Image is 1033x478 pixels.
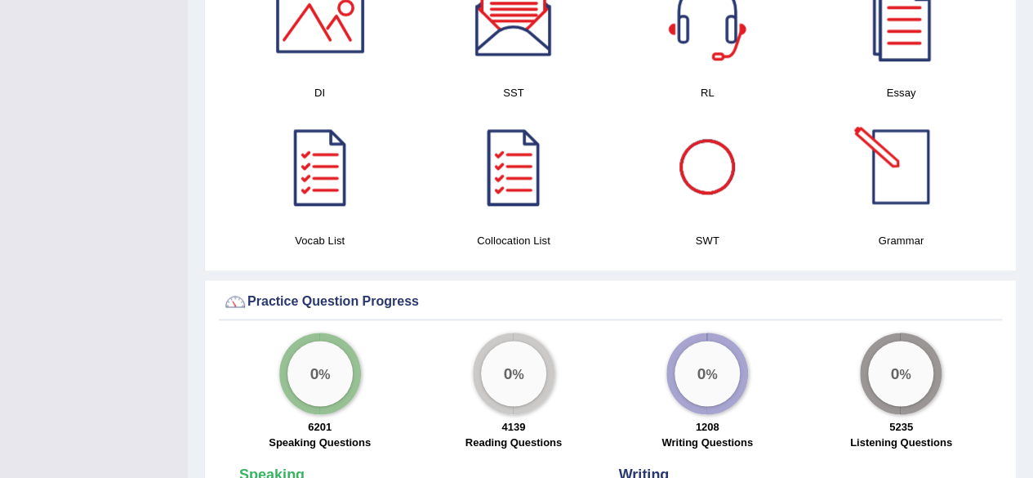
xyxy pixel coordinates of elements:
big: 0 [503,364,512,382]
h4: Grammar [813,232,990,249]
big: 0 [697,364,706,382]
div: % [868,341,933,406]
big: 0 [891,364,900,382]
div: % [287,341,353,406]
div: % [481,341,546,406]
h4: Vocab List [231,232,408,249]
label: Writing Questions [661,435,753,450]
label: Listening Questions [850,435,952,450]
strong: 4139 [501,421,525,433]
strong: 5235 [889,421,913,433]
h4: RL [619,84,796,101]
h4: SST [425,84,602,101]
h4: SWT [619,232,796,249]
h4: Essay [813,84,990,101]
div: Practice Question Progress [223,289,998,314]
h4: Collocation List [425,232,602,249]
div: % [675,341,740,406]
label: Reading Questions [465,435,562,450]
strong: 6201 [308,421,332,433]
strong: 1208 [696,421,719,433]
label: Speaking Questions [269,435,371,450]
h4: DI [231,84,408,101]
big: 0 [309,364,318,382]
